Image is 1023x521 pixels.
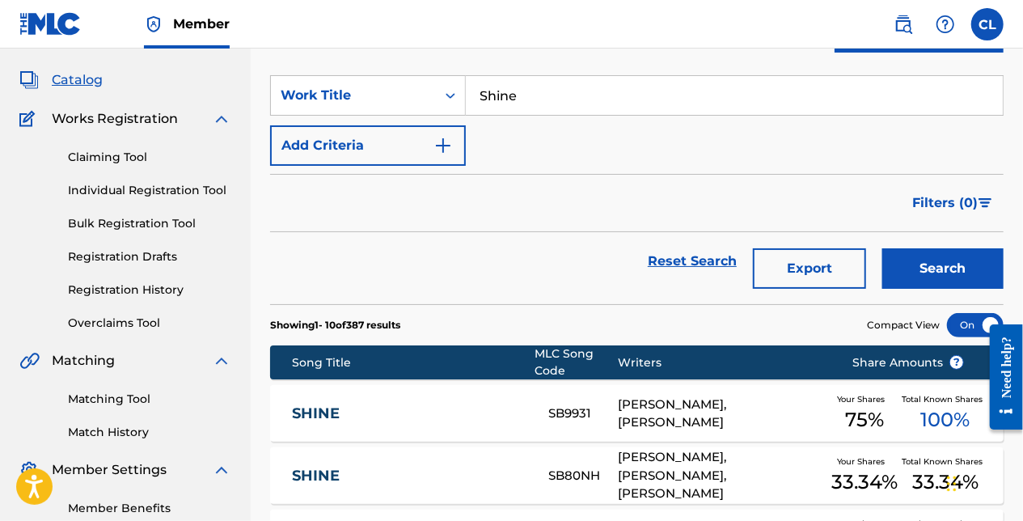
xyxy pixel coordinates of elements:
span: ? [950,356,963,369]
img: Top Rightsholder [144,15,163,34]
img: Matching [19,351,40,371]
span: Member Settings [52,460,167,480]
div: SB9931 [548,405,618,423]
span: 100 % [920,405,970,434]
a: SHINE [292,467,526,485]
div: User Menu [971,8,1004,40]
span: Catalog [52,70,103,90]
a: CatalogCatalog [19,70,103,90]
span: 33.34 % [912,468,979,497]
a: Individual Registration Tool [68,182,231,199]
span: Member [173,15,230,33]
span: Compact View [867,318,940,333]
button: Search [882,248,1004,289]
span: Works Registration [52,109,178,129]
a: SHINE [292,405,526,423]
span: Total Known Shares [902,393,989,405]
form: Search Form [270,75,1004,304]
a: Claiming Tool [68,149,231,166]
span: Filters ( 0 ) [912,193,978,213]
img: 9d2ae6d4665cec9f34b9.svg [433,136,453,155]
a: Reset Search [640,244,745,279]
div: Writers [618,354,827,371]
a: Registration Drafts [68,248,231,265]
img: help [936,15,955,34]
p: Showing 1 - 10 of 387 results [270,318,400,333]
img: Member Settings [19,460,39,480]
div: Work Title [281,86,426,105]
a: Bulk Registration Tool [68,215,231,232]
img: expand [212,109,231,129]
button: Add Criteria [270,125,466,166]
a: Public Search [887,8,919,40]
span: 75 % [845,405,884,434]
iframe: Resource Center [978,312,1023,443]
a: Registration History [68,282,231,299]
span: Matching [52,351,115,371]
div: [PERSON_NAME], [PERSON_NAME], [PERSON_NAME] [618,448,827,503]
div: MLC Song Code [535,345,618,379]
img: search [894,15,913,34]
div: Drag [947,460,957,508]
a: Overclaims Tool [68,315,231,332]
img: Catalog [19,70,39,90]
div: SB80NH [548,467,618,485]
span: Share Amounts [852,354,964,371]
span: 33.34 % [831,468,898,497]
a: Match History [68,424,231,441]
span: Your Shares [837,455,891,468]
button: Filters (0) [903,183,1004,223]
button: Export [753,248,866,289]
a: Matching Tool [68,391,231,408]
img: MLC Logo [19,12,82,36]
a: SummarySummary [19,32,117,51]
div: Song Title [292,354,535,371]
a: Member Benefits [68,500,231,517]
img: Works Registration [19,109,40,129]
span: Your Shares [837,393,891,405]
div: [PERSON_NAME], [PERSON_NAME] [618,396,827,432]
iframe: Chat Widget [942,443,1023,521]
span: Total Known Shares [902,455,989,468]
div: Help [929,8,962,40]
img: expand [212,460,231,480]
img: filter [979,198,992,208]
img: expand [212,351,231,371]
